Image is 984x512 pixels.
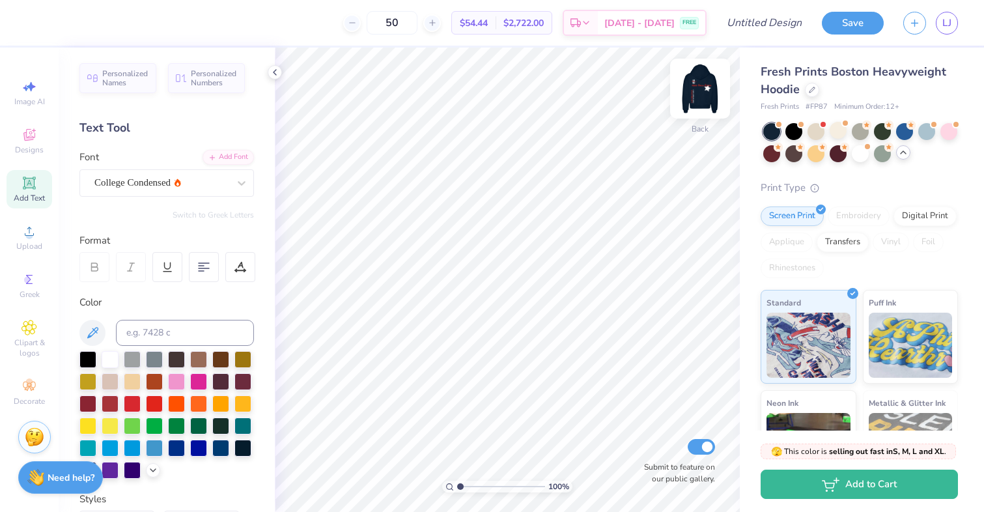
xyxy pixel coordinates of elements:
[15,145,44,155] span: Designs
[869,396,946,410] span: Metallic & Glitter Ink
[367,11,417,35] input: – –
[822,12,884,35] button: Save
[604,16,675,30] span: [DATE] - [DATE]
[79,150,99,165] label: Font
[14,396,45,406] span: Decorate
[873,233,909,252] div: Vinyl
[460,16,488,30] span: $54.44
[79,233,255,248] div: Format
[869,313,953,378] img: Puff Ink
[771,446,782,458] span: 🫣
[716,10,812,36] input: Untitled Design
[761,64,946,97] span: Fresh Prints Boston Heavyweight Hoodie
[79,492,254,507] div: Styles
[829,446,944,457] strong: selling out fast in S, M, L and XL
[834,102,899,113] span: Minimum Order: 12 +
[761,102,799,113] span: Fresh Prints
[761,233,813,252] div: Applique
[771,446,946,457] span: This color is .
[14,193,45,203] span: Add Text
[79,119,254,137] div: Text Tool
[674,63,726,115] img: Back
[14,96,45,107] span: Image AI
[766,413,850,478] img: Neon Ink
[548,481,569,492] span: 100 %
[637,461,715,485] label: Submit to feature on our public gallery.
[893,206,957,226] div: Digital Print
[766,296,801,309] span: Standard
[913,233,944,252] div: Foil
[102,69,148,87] span: Personalized Names
[766,313,850,378] img: Standard
[936,12,958,35] a: LJ
[692,123,709,135] div: Back
[828,206,890,226] div: Embroidery
[79,295,254,310] div: Color
[203,150,254,165] div: Add Font
[48,472,94,484] strong: Need help?
[761,259,824,278] div: Rhinestones
[7,337,52,358] span: Clipart & logos
[817,233,869,252] div: Transfers
[116,320,254,346] input: e.g. 7428 c
[761,206,824,226] div: Screen Print
[682,18,696,27] span: FREE
[942,16,951,31] span: LJ
[869,296,896,309] span: Puff Ink
[806,102,828,113] span: # FP87
[869,413,953,478] img: Metallic & Glitter Ink
[503,16,544,30] span: $2,722.00
[761,470,958,499] button: Add to Cart
[20,289,40,300] span: Greek
[173,210,254,220] button: Switch to Greek Letters
[766,396,798,410] span: Neon Ink
[191,69,237,87] span: Personalized Numbers
[16,241,42,251] span: Upload
[761,180,958,195] div: Print Type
